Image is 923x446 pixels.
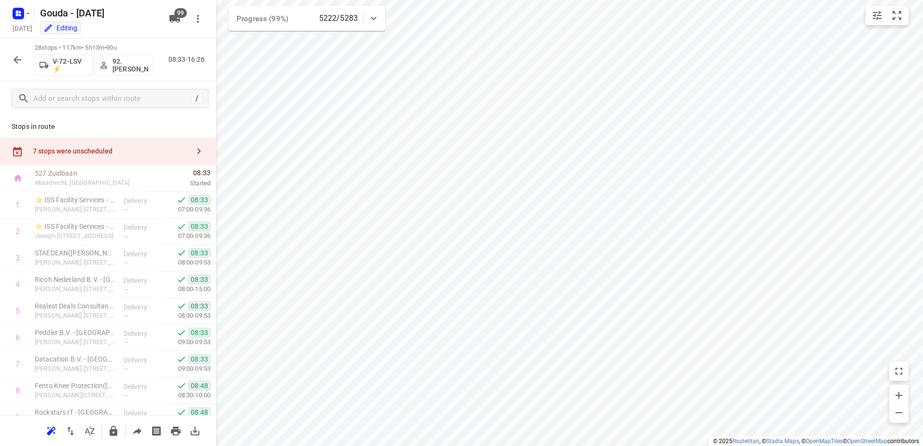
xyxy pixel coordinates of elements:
[35,248,116,258] p: STAEDEAN(Claudia du Piessis)
[35,381,116,390] p: Fento Knee Protection(Debby verharen)
[15,280,20,289] div: 4
[177,381,186,390] svg: Done
[35,364,116,374] p: John M. Keynesplein 12-46, Amsterdam
[166,426,185,435] span: Print route
[188,301,210,311] span: 08:33
[124,355,159,365] p: Delivery
[12,122,205,132] p: Stops in route
[15,360,20,369] div: 7
[713,438,919,445] li: © 2025 , © , © © contributors
[35,328,116,337] p: Peddler B.V. - Amsterdam(Arien Wolterink)
[168,55,209,65] p: 08:33-16:26
[124,382,159,391] p: Delivery
[124,302,159,312] p: Delivery
[35,311,116,321] p: John M. Keynesplein 12-46, Amsterdam
[42,426,61,435] span: Reoptimize route
[80,426,99,435] span: Sort by time window
[866,6,909,25] div: small contained button group
[163,284,210,294] p: 08:00-15:00
[35,337,116,347] p: John M. Keynesplein 12, Amsterdam
[177,195,186,205] svg: Done
[147,179,210,188] p: Started
[163,258,210,267] p: 08:00-09:53
[229,6,385,31] div: Progress (99%)5222/5283
[163,390,210,400] p: 08:30-10:00
[35,258,116,267] p: John M. Keynesplein 10, Amsterdam
[147,168,210,178] span: 08:33
[174,8,187,18] span: 99
[15,200,20,209] div: 1
[188,9,208,28] button: More
[124,329,159,338] p: Delivery
[124,286,128,293] span: —
[35,284,116,294] p: John M. Keynesplein 10B, Amsterdam
[33,91,192,106] input: Add or search stops within route
[9,23,36,34] h5: Project date
[847,438,887,445] a: OpenStreetMap
[177,407,186,417] svg: Done
[124,206,128,213] span: —
[35,275,116,284] p: Ricoh Nederland B.V. - Amsterdam(Michel Hoek)
[163,205,210,214] p: 07:00-09:36
[887,6,907,25] button: Fit zoom
[188,328,210,337] span: 08:33
[188,248,210,258] span: 08:33
[104,44,106,51] span: •
[61,426,80,435] span: Reverse route
[177,248,186,258] svg: Done
[35,231,116,241] p: Joseph Schumpeterstraat 1, Amsterdam
[35,195,116,205] p: ⭐ ISS Facility Services - PricewaterhouseCoopers - Amsterdam - Westgate 1(Herwin Otten (WIJZIGING...
[124,249,159,259] p: Delivery
[35,55,93,76] button: V-72-LSV ⚡
[15,307,20,316] div: 5
[124,259,128,266] span: —
[177,354,186,364] svg: Done
[124,312,128,320] span: —
[35,407,116,417] p: Rockstars IT - Amsterdam(Linsey van den Boom)
[124,276,159,285] p: Delivery
[188,275,210,284] span: 08:33
[163,337,210,347] p: 09:00-09:53
[867,6,887,25] button: Map settings
[35,205,116,214] p: Thomas R. Malthusstraat 5, Amsterdam
[163,231,210,241] p: 07:00-09:36
[147,426,166,435] span: Print shipping labels
[188,195,210,205] span: 08:33
[163,364,210,374] p: 09:00-09:53
[112,57,148,73] p: 92.[PERSON_NAME]
[35,354,116,364] p: Datacation B.V. - Amsterdam(Niek Bronswijk)
[188,381,210,390] span: 08:48
[43,23,77,33] div: You are currently in edit mode.
[15,413,20,422] div: 9
[177,222,186,231] svg: Done
[124,365,128,373] span: —
[15,333,20,342] div: 6
[15,253,20,263] div: 3
[188,222,210,231] span: 08:33
[177,301,186,311] svg: Done
[36,5,161,21] h5: Rename
[95,55,153,76] button: 92.[PERSON_NAME]
[127,426,147,435] span: Share route
[124,223,159,232] p: Delivery
[124,339,128,346] span: —
[53,57,88,73] p: V-72-LSV ⚡
[106,44,116,51] span: 90u
[319,13,358,24] p: 5222/5283
[177,275,186,284] svg: Done
[185,426,205,435] span: Download route
[124,233,128,240] span: —
[33,147,189,155] div: 7 stops were unscheduled
[124,392,128,399] span: —
[124,196,159,206] p: Delivery
[35,390,116,400] p: Johan Huizingalaan 400, Amsterdam
[192,93,202,104] div: /
[806,438,843,445] a: OpenMapTiles
[35,168,135,178] p: 527 Zuidbaan
[124,408,159,418] p: Delivery
[104,421,123,441] button: Lock route
[766,438,799,445] a: Stadia Maps
[15,227,20,236] div: 2
[35,43,153,53] p: 28 stops • 117km • 5h13m
[35,301,116,311] p: Realest Deals Consultancy B.V.(Djuanita Smit)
